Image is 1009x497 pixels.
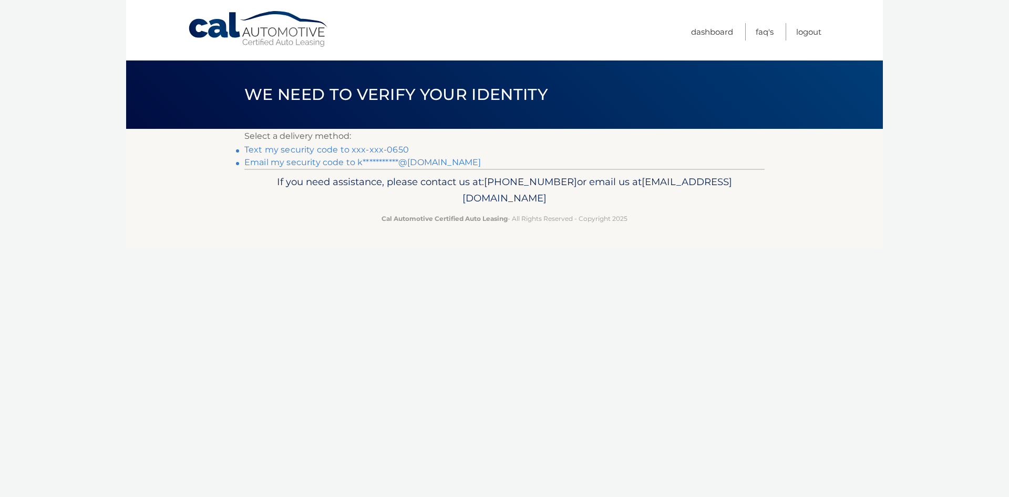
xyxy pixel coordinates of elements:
[691,23,733,40] a: Dashboard
[251,174,758,207] p: If you need assistance, please contact us at: or email us at
[244,145,409,155] a: Text my security code to xxx-xxx-0650
[484,176,577,188] span: [PHONE_NUMBER]
[796,23,821,40] a: Logout
[244,129,765,144] p: Select a delivery method:
[188,11,330,48] a: Cal Automotive
[382,215,508,222] strong: Cal Automotive Certified Auto Leasing
[756,23,774,40] a: FAQ's
[244,85,548,104] span: We need to verify your identity
[251,213,758,224] p: - All Rights Reserved - Copyright 2025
